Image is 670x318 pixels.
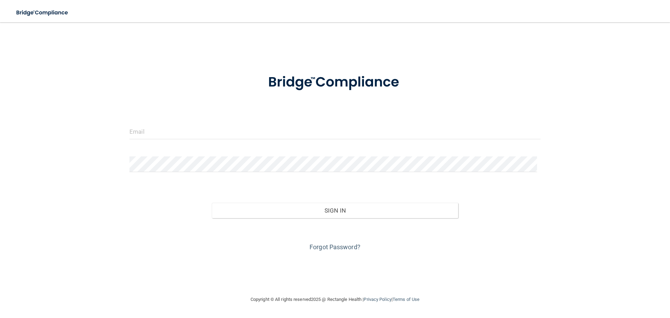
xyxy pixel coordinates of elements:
[310,243,360,251] a: Forgot Password?
[364,297,391,302] a: Privacy Policy
[10,6,75,20] img: bridge_compliance_login_screen.278c3ca4.svg
[208,288,462,311] div: Copyright © All rights reserved 2025 @ Rectangle Health | |
[254,64,416,101] img: bridge_compliance_login_screen.278c3ca4.svg
[212,203,459,218] button: Sign In
[129,124,541,139] input: Email
[393,297,419,302] a: Terms of Use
